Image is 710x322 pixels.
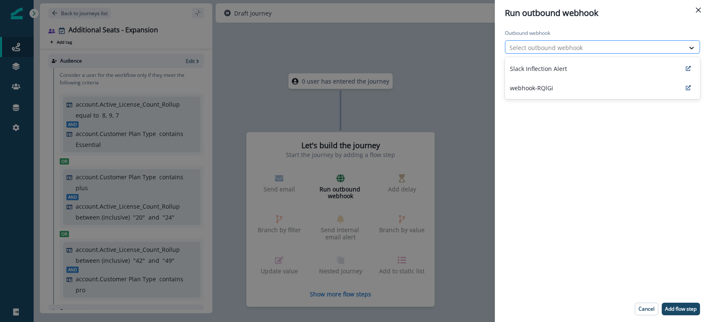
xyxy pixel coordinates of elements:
p: webhook-RQlGi [510,84,553,92]
p: Cancel [639,306,655,312]
div: Run outbound webhook [505,7,700,19]
p: Slack Inflection Alert [510,64,567,73]
label: Outbound webhook [505,29,695,37]
p: Add flow step [665,306,697,312]
button: Cancel [635,303,658,315]
button: preview [681,81,695,94]
button: preview [681,62,695,75]
button: Close [692,3,705,17]
button: Add flow step [662,303,700,315]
